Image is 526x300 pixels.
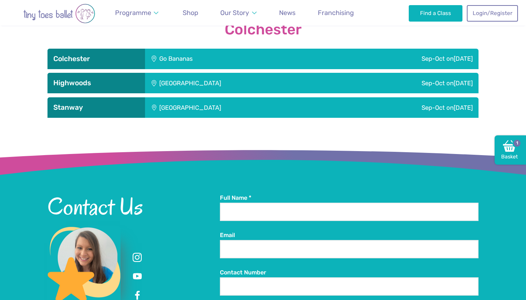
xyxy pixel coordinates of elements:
span: Our Story [220,9,249,16]
span: 1 [512,139,521,147]
span: Shop [183,9,198,16]
a: Instagram [131,251,144,264]
div: Sep-Oct on [333,97,479,118]
a: Login/Register [467,5,518,21]
a: News [276,5,299,21]
div: [GEOGRAPHIC_DATA] [145,73,333,93]
span: [DATE] [454,55,473,62]
a: Programme [112,5,162,21]
h3: Colchester [53,55,139,63]
span: [DATE] [454,104,473,111]
div: Sep-Oct on [298,49,479,69]
a: Find a Class [409,5,462,21]
a: Basket1 [495,135,526,165]
div: [GEOGRAPHIC_DATA] [145,97,333,118]
div: Sep-Oct on [333,73,479,93]
label: Full Name * [220,194,479,202]
strong: Colchester [47,22,479,38]
a: Youtube [131,270,144,283]
h3: Stanway [53,103,139,112]
label: Email [220,231,479,239]
a: Franchising [315,5,357,21]
a: Our Story [217,5,260,21]
h3: Highwoods [53,79,139,87]
span: [DATE] [454,79,473,87]
span: News [279,9,296,16]
img: tiny toes ballet [8,4,110,23]
a: Shop [179,5,202,21]
h2: Contact Us [47,194,220,219]
span: Franchising [318,9,354,16]
label: Contact Number [220,269,479,277]
span: Programme [115,9,151,16]
div: Go Bananas [145,49,298,69]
